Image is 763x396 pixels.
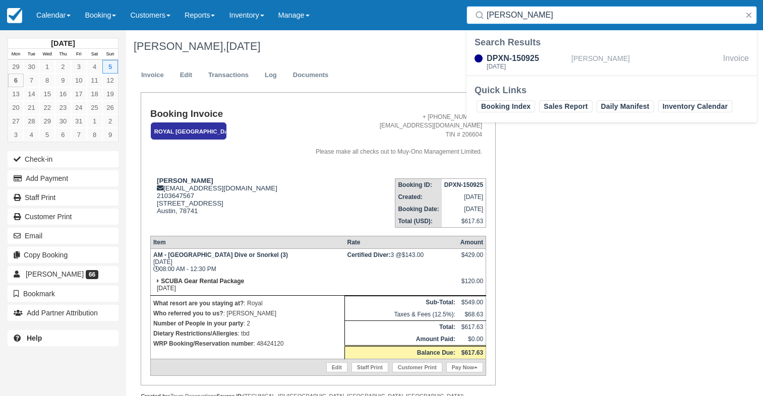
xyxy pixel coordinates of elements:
a: Customer Print [8,209,119,225]
strong: Dietary Restrictions/Allergies [153,330,238,337]
a: 30 [55,114,71,128]
input: Search ( / ) [487,6,741,24]
div: $120.00 [460,278,483,293]
th: Total: [344,320,457,333]
p: : Royal [153,298,342,308]
p: : 48424120 [153,339,342,349]
a: 25 [87,101,102,114]
strong: [DATE] [51,39,75,47]
a: Sales Report [539,100,592,112]
th: Fri [71,49,87,60]
th: Mon [8,49,24,60]
button: Bookmark [8,286,119,302]
strong: $617.63 [461,349,483,356]
a: 1 [87,114,102,128]
td: 3 @ [344,248,457,275]
td: [DATE] [442,203,486,215]
strong: What resort are you staying at? [153,300,244,307]
a: Help [8,330,119,346]
td: $617.63 [442,215,486,228]
div: [PERSON_NAME] [571,52,719,72]
a: Edit [172,65,200,85]
a: 18 [87,87,102,101]
div: $429.00 [460,251,483,267]
strong: WRP Booking/Reservation number [153,340,253,347]
a: 8 [87,128,102,142]
td: $549.00 [458,296,486,308]
a: Transactions [201,65,256,85]
div: [DATE] [487,63,567,70]
address: + [PHONE_NUMBER] [EMAIL_ADDRESS][DOMAIN_NAME] TIN # 206604 Please make all checks out to Muy-Ono ... [296,113,483,156]
th: Created: [395,191,442,203]
a: Inventory Calendar [658,100,732,112]
a: Edit [326,362,347,372]
a: Invoice [134,65,171,85]
strong: DPXN-150925 [444,181,483,188]
a: 2 [102,114,118,128]
a: 31 [71,114,87,128]
p: : 2 [153,318,342,328]
a: 27 [8,114,24,128]
span: 66 [86,270,98,279]
th: Sat [87,49,102,60]
a: 6 [8,74,24,87]
a: 9 [102,128,118,142]
div: [EMAIL_ADDRESS][DOMAIN_NAME] 2103647567 [STREET_ADDRESS] Austin, 78741 [150,177,292,227]
a: Staff Print [351,362,388,372]
td: [DATE] [150,275,344,296]
a: 7 [71,128,87,142]
button: Copy Booking [8,247,119,263]
a: 2 [55,60,71,74]
strong: Certified Diver [347,251,390,258]
a: Staff Print [8,189,119,206]
a: 5 [102,60,118,74]
a: Booking Index [477,100,535,112]
a: 12 [102,74,118,87]
div: Search Results [475,36,749,48]
a: Log [257,65,284,85]
a: [PERSON_NAME] 66 [8,266,119,282]
td: $0.00 [458,333,486,346]
a: Daily Manifest [597,100,654,112]
a: 28 [24,114,39,128]
td: $68.63 [458,308,486,321]
h1: Booking Invoice [150,109,292,119]
a: 3 [71,60,87,74]
th: Sun [102,49,118,60]
a: 30 [24,60,39,74]
a: 7 [24,74,39,87]
strong: AM - [GEOGRAPHIC_DATA] Dive or Snorkel (3) [153,251,288,258]
a: 20 [8,101,24,114]
a: 26 [102,101,118,114]
th: Wed [39,49,55,60]
a: 13 [8,87,24,101]
p: : tbd [153,328,342,339]
a: 8 [39,74,55,87]
a: Royal [GEOGRAPHIC_DATA] [150,122,223,141]
a: 29 [8,60,24,74]
th: Booking ID: [395,178,442,191]
a: DPXN-150925[DATE][PERSON_NAME]Invoice [466,52,757,72]
button: Email [8,228,119,244]
button: Add Payment [8,170,119,186]
button: Add Partner Attribution [8,305,119,321]
a: 15 [39,87,55,101]
strong: SCUBA Gear Rental Package [161,278,244,285]
button: Check-in [8,151,119,167]
th: Tue [24,49,39,60]
a: 29 [39,114,55,128]
a: 21 [24,101,39,114]
a: 17 [71,87,87,101]
strong: Number of People in your party [153,320,244,327]
td: Taxes & Fees (12.5%): [344,308,457,321]
td: [DATE] [442,191,486,203]
th: Balance Due: [344,346,457,359]
b: Help [27,334,42,342]
th: Total (USD): [395,215,442,228]
th: Sub-Total: [344,296,457,308]
a: 4 [24,128,39,142]
span: [PERSON_NAME] [26,270,84,278]
div: DPXN-150925 [487,52,567,64]
strong: [PERSON_NAME] [157,177,213,184]
a: 23 [55,101,71,114]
